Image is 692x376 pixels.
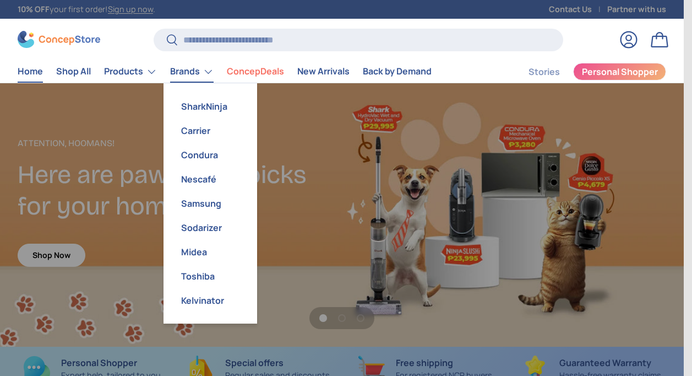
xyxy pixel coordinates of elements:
[363,61,432,82] a: Back by Demand
[170,61,214,83] a: Brands
[573,63,666,80] a: Personal Shopper
[227,61,284,82] a: ConcepDeals
[56,61,91,82] a: Shop All
[502,61,666,83] nav: Secondary
[104,61,157,83] a: Products
[528,61,560,83] a: Stories
[18,61,43,82] a: Home
[18,61,432,83] nav: Primary
[582,67,658,76] span: Personal Shopper
[97,61,164,83] summary: Products
[297,61,350,82] a: New Arrivals
[164,61,220,83] summary: Brands
[18,31,100,48] img: ConcepStore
